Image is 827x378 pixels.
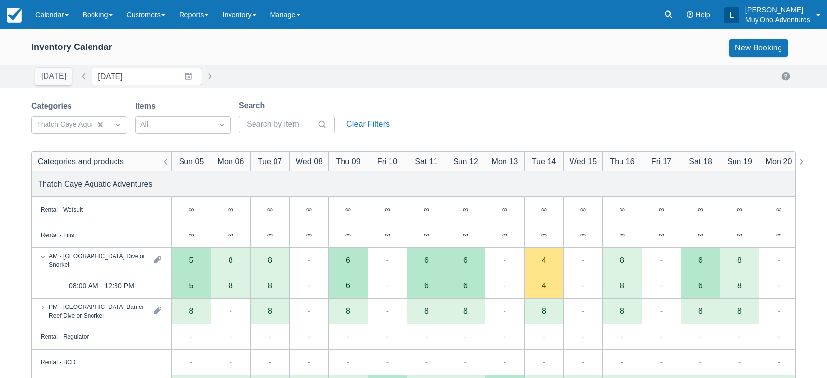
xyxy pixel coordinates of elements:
div: - [464,356,467,368]
div: - [190,356,192,368]
div: 8 [620,307,624,315]
div: - [582,305,584,317]
div: - [504,356,506,368]
div: Rental - Regulator [41,332,89,341]
div: Sun 05 [179,155,204,167]
div: ∞ [250,222,289,248]
div: ∞ [385,231,390,238]
div: - [778,280,780,291]
div: 8 [268,307,272,315]
div: ∞ [228,205,233,213]
div: ∞ [563,197,602,222]
div: 8 [737,256,742,264]
div: ∞ [463,231,468,238]
input: Date [92,68,202,85]
div: ∞ [620,231,625,238]
div: 8 [250,273,289,299]
div: ∞ [424,231,429,238]
div: Mon 20 [766,155,792,167]
div: 6 [698,282,703,289]
div: 8 [720,273,759,299]
div: ∞ [580,231,586,238]
div: - [778,331,780,342]
div: ∞ [720,197,759,222]
a: New Booking [729,39,788,57]
div: 8 [620,282,624,289]
div: ∞ [328,197,368,222]
div: ∞ [776,205,781,213]
div: ∞ [502,231,507,238]
div: - [230,331,232,342]
div: 8 [268,256,272,264]
div: ∞ [188,231,194,238]
div: - [230,305,232,317]
div: 8 [346,307,350,315]
div: Mon 13 [492,155,518,167]
p: Muy'Ono Adventures [745,15,810,24]
div: - [308,305,310,317]
i: Help [687,11,693,18]
div: - [738,331,741,342]
div: 6 [681,273,720,299]
div: ∞ [211,222,250,248]
div: - [660,254,663,266]
div: - [269,331,271,342]
div: PM - [GEOGRAPHIC_DATA] Barrier Reef Dive or Snorkel [49,302,146,320]
label: Items [135,100,160,112]
div: ∞ [659,205,664,213]
div: - [386,280,389,291]
div: 8 [211,273,250,299]
div: Rental - BCD [41,357,75,366]
div: ∞ [306,231,312,238]
div: Sun 19 [727,155,752,167]
div: 6 [346,256,350,264]
div: - [660,305,663,317]
label: Categories [31,100,76,112]
div: ∞ [759,197,798,222]
div: 8 [229,282,233,289]
div: - [582,254,584,266]
div: Fri 10 [377,155,397,167]
div: - [308,254,310,266]
div: Tue 07 [258,155,282,167]
div: ∞ [563,222,602,248]
div: AM - [GEOGRAPHIC_DATA] Dive or Snorkel [49,251,146,269]
div: 6 [463,282,468,289]
span: Dropdown icon [217,120,227,130]
div: ∞ [642,197,681,222]
div: 6 [698,256,703,264]
div: Sun 12 [453,155,478,167]
label: Search [239,100,269,112]
div: Sat 11 [415,155,438,167]
div: - [582,280,584,291]
div: - [778,305,780,317]
div: - [738,356,741,368]
div: - [230,356,232,368]
div: ∞ [228,231,233,238]
div: - [308,356,310,368]
div: Tue 14 [532,155,556,167]
div: L [724,7,739,23]
div: ∞ [659,231,664,238]
div: - [347,356,349,368]
div: ∞ [368,222,407,248]
div: - [269,356,271,368]
div: - [660,331,663,342]
input: Search by item [247,116,315,133]
div: 4 [524,273,563,299]
div: - [386,254,389,266]
div: ∞ [502,205,507,213]
div: ∞ [407,222,446,248]
div: ∞ [267,205,273,213]
div: 5 [189,282,194,289]
div: ∞ [172,197,211,222]
div: ∞ [485,197,524,222]
div: - [660,356,663,368]
div: ∞ [250,197,289,222]
div: ∞ [681,222,720,248]
div: - [464,331,467,342]
div: - [386,305,389,317]
div: - [386,356,389,368]
div: 5 [189,256,194,264]
div: Mon 06 [218,155,244,167]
